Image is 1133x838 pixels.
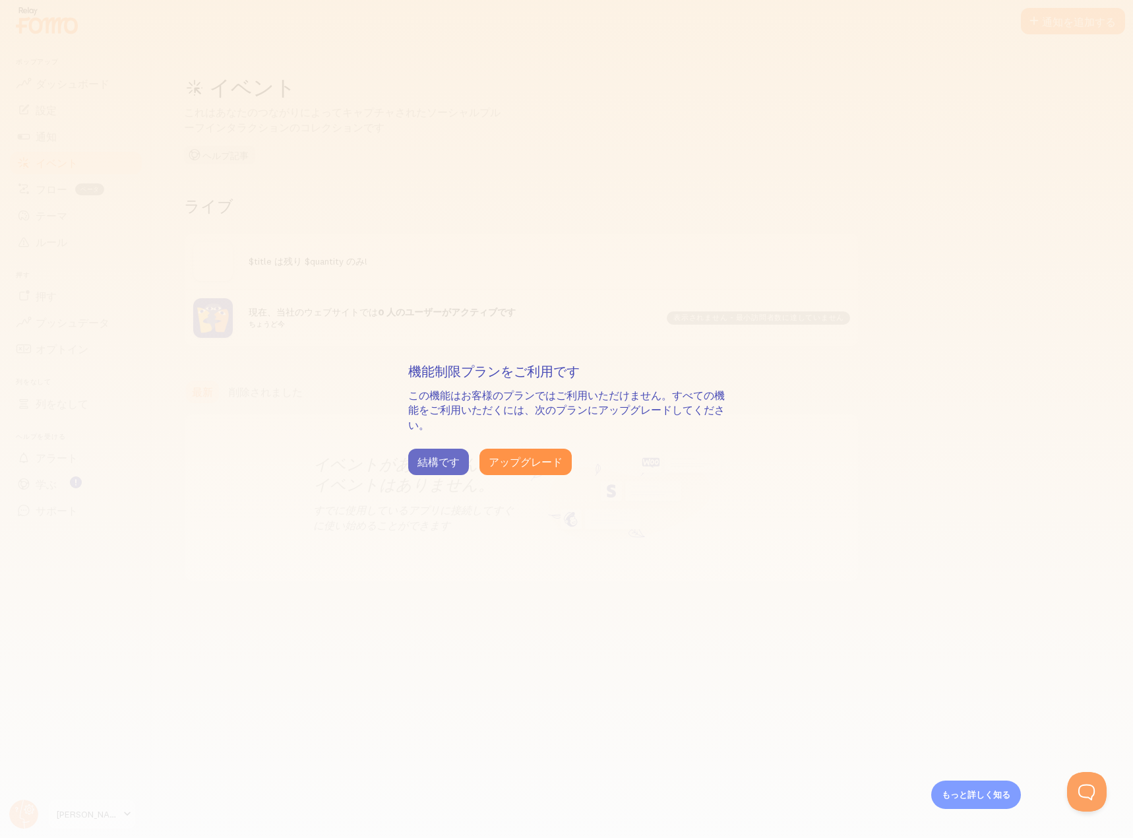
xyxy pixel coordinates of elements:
button: アップグレード [479,449,572,475]
div: もっと詳しく知る [931,781,1021,809]
iframe: ヘルプスカウトビーコン - オープン [1067,772,1107,812]
button: 結構です [408,449,469,475]
font: 機能制限プランをご利用です [408,363,580,379]
font: もっと詳しく知る [942,789,1010,800]
font: アップグレード [489,455,563,468]
font: 結構です [417,455,460,468]
font: この機能はお客様のプランではご利用いただけません。すべての機能をご利用いただくには、次のプランにアップグレードしてください。 [408,389,725,432]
